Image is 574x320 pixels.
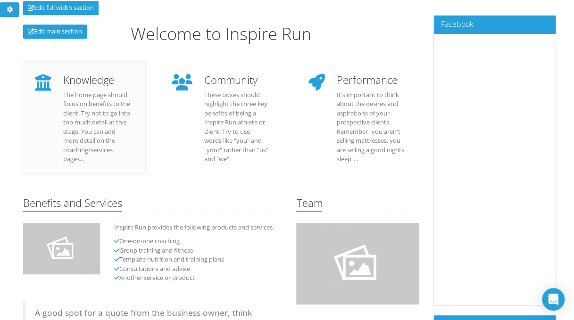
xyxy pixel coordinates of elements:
li: One-on-one coaching [114,237,283,246]
li: Another service or product [114,273,283,283]
p: The home page should focus on benefits to the client. Try not to go into too much detail at this ... [63,90,132,164]
p: It's important to think about the desires and aspirations of your prospective clients. Remember "... [336,90,405,164]
li: Template nutrition and training plans [114,255,283,264]
h4: Knowledge [63,74,132,86]
iframe: fb:page Facebook Social Plugin [441,41,549,253]
p: These boxes should highlight the three key benefits of being a Inspire Run athlete or client. Try... [204,90,268,164]
h4: Performance [336,74,405,86]
h2: Team [296,197,322,212]
h1: Welcome to Inspire Run [23,25,419,43]
a: Edit full width section [23,1,99,15]
div: Open Intercom Messenger [542,288,565,311]
img: placeholder.png [296,223,419,304]
li: Consultations and advice [114,264,283,274]
p: Inspire Run provides the following products and services. [114,223,283,232]
li: Group training and fitness [114,246,283,255]
h4: Community [204,74,268,86]
h3: Facebook [441,20,549,29]
h2: Benefits and Services [23,197,122,212]
a: Edit main section [23,25,87,39]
